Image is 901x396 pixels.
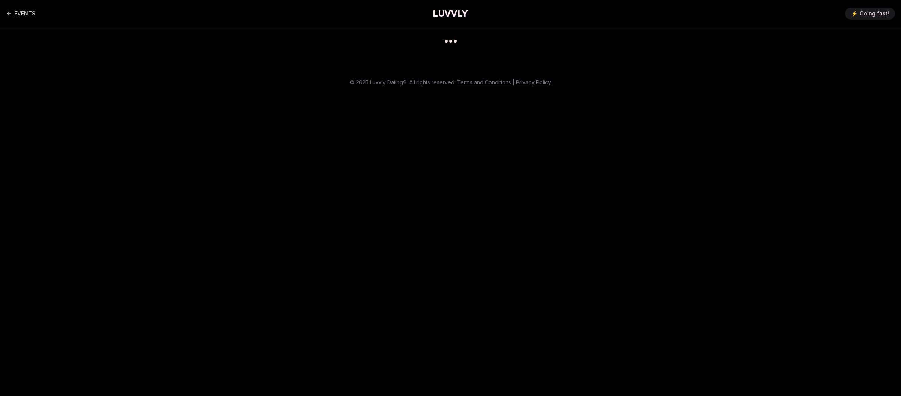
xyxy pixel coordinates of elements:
[6,6,35,21] a: Back to events
[860,10,889,17] span: Going fast!
[433,8,468,20] a: LUVVLY
[513,79,515,85] span: |
[851,10,857,17] span: ⚡️
[457,79,511,85] a: Terms and Conditions
[516,79,551,85] a: Privacy Policy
